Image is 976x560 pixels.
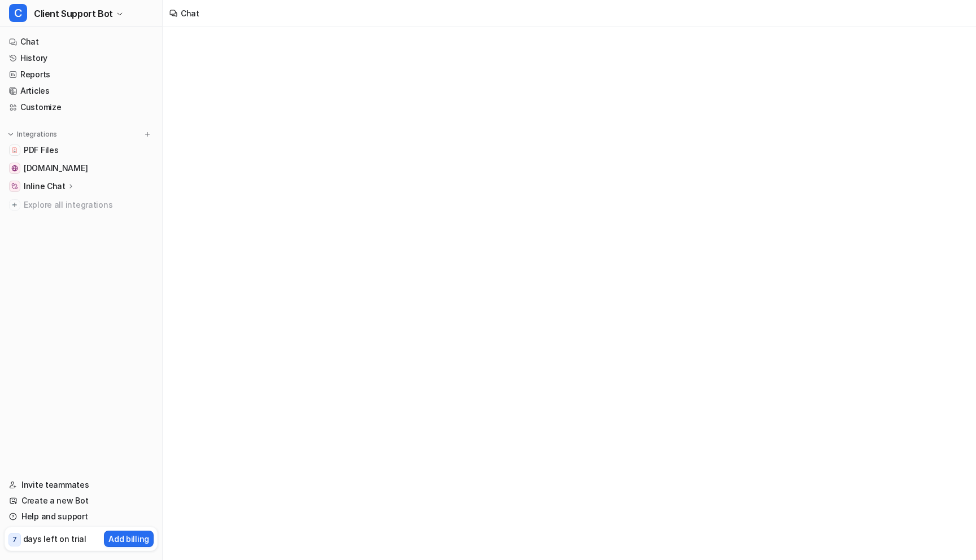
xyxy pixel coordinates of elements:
span: Explore all integrations [24,196,153,214]
img: Inline Chat [11,183,18,190]
a: Invite teammates [5,477,158,493]
img: PDF Files [11,147,18,154]
p: days left on trial [23,533,86,545]
a: PDF FilesPDF Files [5,142,158,158]
p: 7 [12,535,17,545]
p: Integrations [17,130,57,139]
button: Add billing [104,531,154,547]
a: Chat [5,34,158,50]
span: PDF Files [24,145,58,156]
span: [DOMAIN_NAME] [24,163,88,174]
a: www.bitgo.com[DOMAIN_NAME] [5,160,158,176]
span: C [9,4,27,22]
img: expand menu [7,130,15,138]
p: Add billing [108,533,149,545]
div: Chat [181,7,199,19]
a: Help and support [5,509,158,524]
span: Client Support Bot [34,6,113,21]
a: Articles [5,83,158,99]
a: Customize [5,99,158,115]
button: Integrations [5,129,60,140]
p: Inline Chat [24,181,66,192]
img: menu_add.svg [143,130,151,138]
img: explore all integrations [9,199,20,211]
a: Reports [5,67,158,82]
img: www.bitgo.com [11,165,18,172]
a: Explore all integrations [5,197,158,213]
a: History [5,50,158,66]
a: Create a new Bot [5,493,158,509]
